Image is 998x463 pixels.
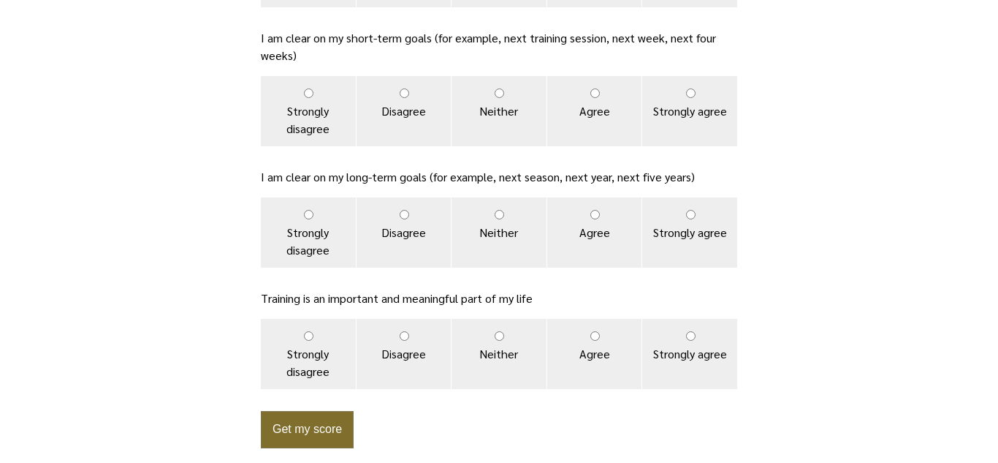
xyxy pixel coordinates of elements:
[452,319,546,389] label: Neither
[261,29,737,64] p: I am clear on my short-term goals (for example, next training session, next week, next four weeks)
[686,210,696,219] input: Strongly agree
[400,89,409,98] input: Disagree
[261,76,356,146] label: Strongly disagree
[452,197,546,268] label: Neither
[261,168,737,186] p: I am clear on my long-term goals (for example, next season, next year, next five years)
[261,290,737,307] p: Training is an important and meaningful part of my life
[400,331,409,341] input: Disagree
[642,76,737,146] label: Strongly agree
[547,197,642,268] label: Agree
[642,319,737,389] label: Strongly agree
[495,331,504,341] input: Neither
[495,89,504,98] input: Neither
[357,197,452,268] label: Disagree
[304,89,313,98] input: Strongly disagree
[547,76,642,146] label: Agree
[304,331,313,341] input: Strongly disagree
[642,197,737,268] label: Strongly agree
[452,76,546,146] label: Neither
[547,319,642,389] label: Agree
[357,319,452,389] label: Disagree
[357,76,452,146] label: Disagree
[304,210,313,219] input: Strongly disagree
[261,197,356,268] label: Strongly disagree
[261,319,356,389] label: Strongly disagree
[590,210,600,219] input: Agree
[686,331,696,341] input: Strongly agree
[495,210,504,219] input: Neither
[400,210,409,219] input: Disagree
[590,331,600,341] input: Agree
[261,411,354,448] button: Get my score
[590,89,600,98] input: Agree
[686,89,696,98] input: Strongly agree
